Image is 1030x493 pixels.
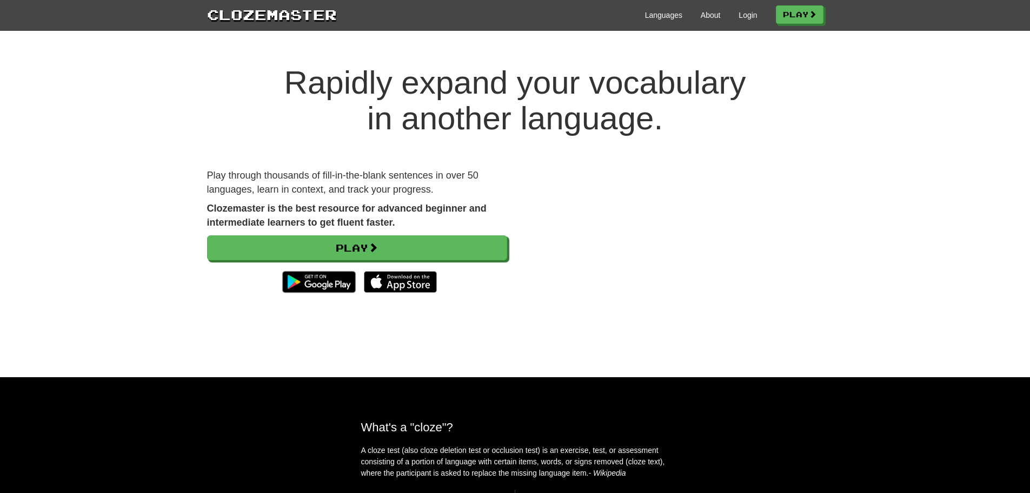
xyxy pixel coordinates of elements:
[361,420,669,434] h2: What's a "cloze"?
[207,235,507,260] a: Play
[207,203,487,228] strong: Clozemaster is the best resource for advanced beginner and intermediate learners to get fluent fa...
[645,10,682,21] a: Languages
[364,271,437,293] img: Download_on_the_App_Store_Badge_US-UK_135x40-25178aeef6eb6b83b96f5f2d004eda3bffbb37122de64afbaef7...
[207,169,507,196] p: Play through thousands of fill-in-the-blank sentences in over 50 languages, learn in context, and...
[361,445,669,479] p: A cloze test (also cloze deletion test or occlusion test) is an exercise, test, or assessment con...
[207,4,337,24] a: Clozemaster
[277,266,361,298] img: Get it on Google Play
[701,10,721,21] a: About
[739,10,757,21] a: Login
[589,469,626,477] em: - Wikipedia
[776,5,823,24] a: Play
